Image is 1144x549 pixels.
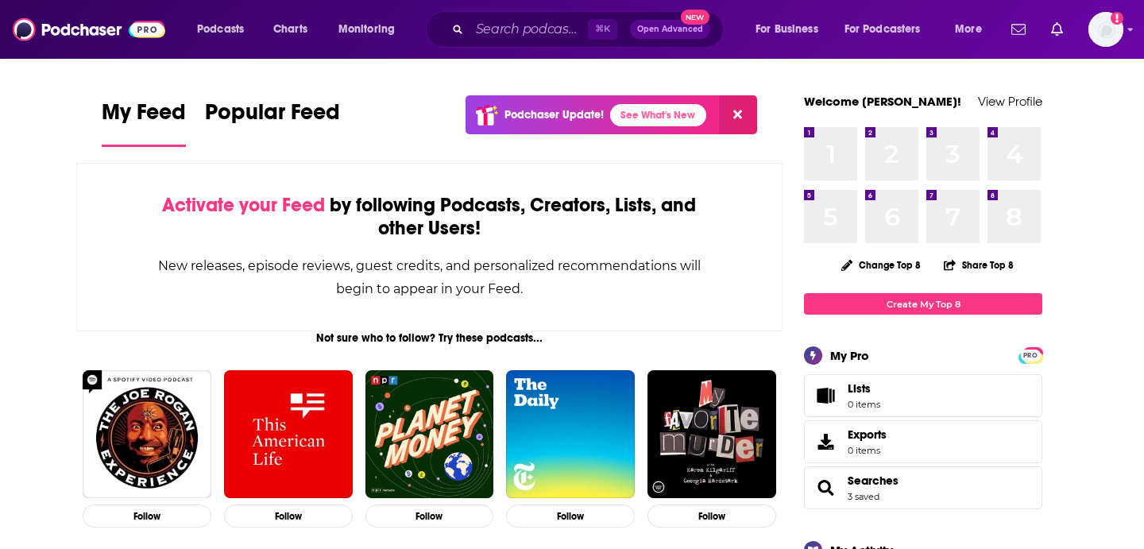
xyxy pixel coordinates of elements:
span: Open Advanced [637,25,703,33]
button: Follow [224,505,353,528]
a: Searches [848,474,899,488]
span: Lists [848,381,880,396]
button: open menu [944,17,1002,42]
span: More [955,18,982,41]
span: Searches [804,466,1042,509]
div: My Pro [830,348,869,363]
a: Show notifications dropdown [1005,16,1032,43]
img: The Joe Rogan Experience [83,370,211,499]
a: View Profile [978,94,1042,109]
a: Lists [804,374,1042,417]
span: Podcasts [197,18,244,41]
button: Share Top 8 [943,249,1015,280]
button: Follow [83,505,211,528]
span: ⌘ K [588,19,617,40]
span: 0 items [848,445,887,456]
p: Podchaser Update! [504,108,604,122]
a: My Feed [102,99,186,147]
a: Charts [263,17,317,42]
a: 3 saved [848,491,879,502]
span: Lists [848,381,871,396]
span: For Podcasters [844,18,921,41]
button: Show profile menu [1088,12,1123,47]
span: 0 items [848,399,880,410]
button: Change Top 8 [832,255,930,275]
button: open menu [327,17,415,42]
a: Welcome [PERSON_NAME]! [804,94,961,109]
img: Podchaser - Follow, Share and Rate Podcasts [13,14,165,44]
a: Exports [804,420,1042,463]
div: Not sure who to follow? Try these podcasts... [76,331,783,345]
input: Search podcasts, credits, & more... [470,17,588,42]
img: User Profile [1088,12,1123,47]
span: Monitoring [338,18,395,41]
span: Exports [848,427,887,442]
img: My Favorite Murder with Karen Kilgariff and Georgia Hardstark [647,370,776,499]
button: Follow [647,505,776,528]
svg: Add a profile image [1111,12,1123,25]
button: Open AdvancedNew [630,20,710,39]
span: Activate your Feed [162,193,325,217]
button: open menu [186,17,265,42]
button: Follow [506,505,635,528]
span: Popular Feed [205,99,340,135]
span: PRO [1021,350,1040,361]
img: This American Life [224,370,353,499]
a: Popular Feed [205,99,340,147]
img: The Daily [506,370,635,499]
a: Create My Top 8 [804,293,1042,315]
a: See What's New [610,104,706,126]
button: open menu [744,17,838,42]
span: My Feed [102,99,186,135]
span: For Business [756,18,818,41]
span: Lists [810,385,841,407]
button: Follow [365,505,494,528]
div: New releases, episode reviews, guest credits, and personalized recommendations will begin to appe... [157,254,702,300]
a: PRO [1021,349,1040,361]
span: Exports [810,431,841,453]
a: Show notifications dropdown [1045,16,1069,43]
button: open menu [834,17,944,42]
span: Logged in as sophiak [1088,12,1123,47]
div: by following Podcasts, Creators, Lists, and other Users! [157,194,702,240]
span: New [681,10,709,25]
span: Charts [273,18,307,41]
a: Searches [810,477,841,499]
img: Planet Money [365,370,494,499]
div: Search podcasts, credits, & more... [441,11,739,48]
